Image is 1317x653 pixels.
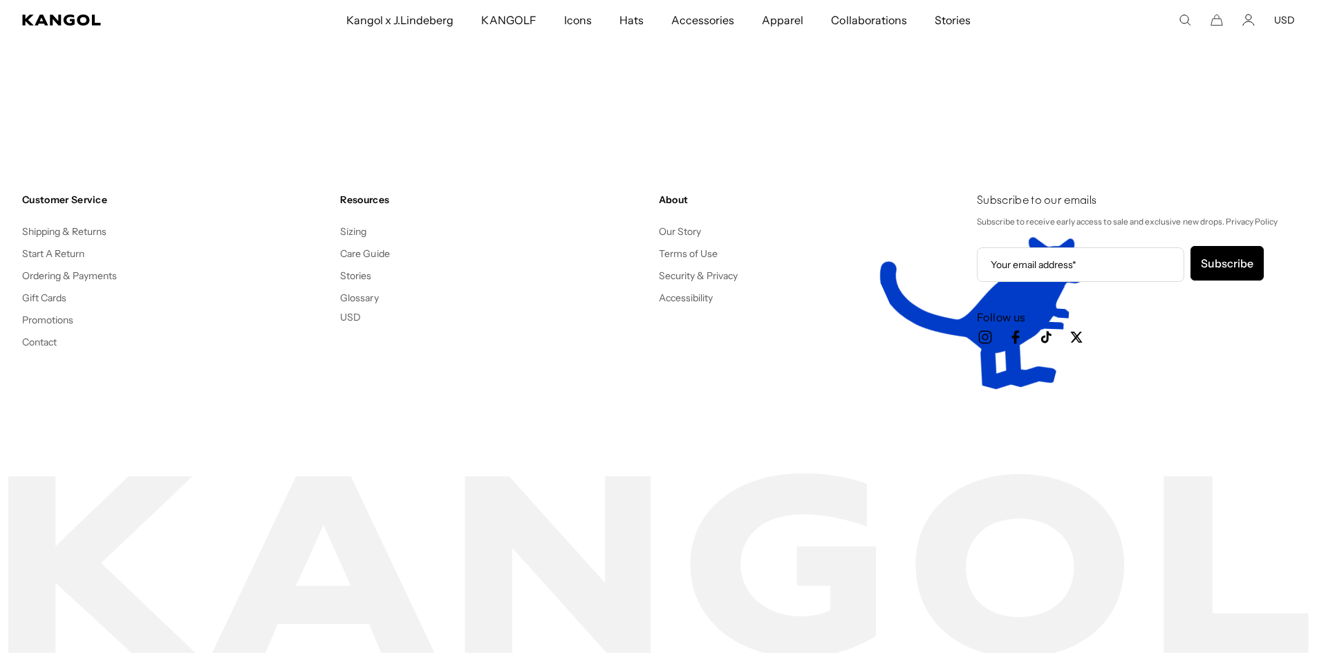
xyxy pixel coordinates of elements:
[22,247,84,260] a: Start A Return
[659,193,966,206] h4: About
[340,247,389,260] a: Care Guide
[340,292,378,304] a: Glossary
[977,193,1295,209] h4: Subscribe to our emails
[22,314,73,326] a: Promotions
[659,247,718,260] a: Terms of Use
[1179,14,1191,26] summary: Search here
[340,311,361,323] button: USD
[340,225,366,238] a: Sizing
[340,193,647,206] h4: Resources
[1190,246,1264,281] button: Subscribe
[22,292,66,304] a: Gift Cards
[659,292,713,304] a: Accessibility
[1242,14,1255,26] a: Account
[22,15,229,26] a: Kangol
[659,225,701,238] a: Our Story
[22,336,57,348] a: Contact
[977,214,1295,229] p: Subscribe to receive early access to sale and exclusive new drops. Privacy Policy
[1274,14,1295,26] button: USD
[340,269,371,282] a: Stories
[22,193,329,206] h4: Customer Service
[659,269,738,282] a: Security & Privacy
[22,225,107,238] a: Shipping & Returns
[22,269,118,282] a: Ordering & Payments
[1211,14,1223,26] button: Cart
[977,310,1295,325] h3: Follow us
